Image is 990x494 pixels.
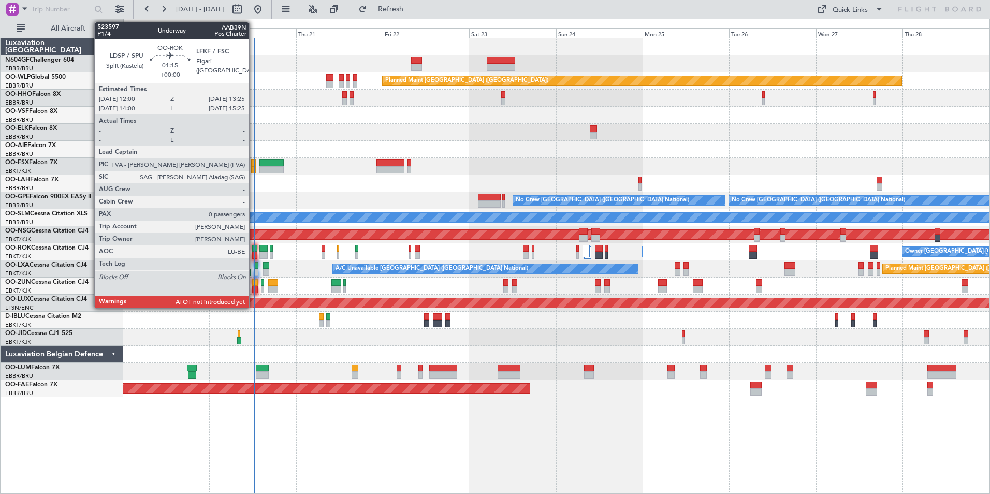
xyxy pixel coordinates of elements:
[643,28,729,38] div: Mon 25
[732,193,905,208] div: No Crew [GEOGRAPHIC_DATA] ([GEOGRAPHIC_DATA] National)
[5,167,31,175] a: EBKT/KJK
[5,133,33,141] a: EBBR/BRU
[5,99,33,107] a: EBBR/BRU
[833,5,868,16] div: Quick Links
[5,194,91,200] a: OO-GPEFalcon 900EX EASy II
[369,6,413,13] span: Refresh
[5,287,31,295] a: EBKT/KJK
[354,1,416,18] button: Refresh
[816,28,902,38] div: Wed 27
[209,28,296,38] div: Wed 20
[5,125,57,132] a: OO-ELKFalcon 8X
[729,28,816,38] div: Tue 26
[5,57,74,63] a: N604GFChallenger 604
[5,116,33,124] a: EBBR/BRU
[5,245,31,251] span: OO-ROK
[5,159,57,166] a: OO-FSXFalcon 7X
[336,261,528,277] div: A/C Unavailable [GEOGRAPHIC_DATA] ([GEOGRAPHIC_DATA] National)
[5,262,87,268] a: OO-LXACessna Citation CJ4
[5,74,31,80] span: OO-WLP
[5,184,33,192] a: EBBR/BRU
[5,159,29,166] span: OO-FSX
[5,91,61,97] a: OO-HHOFalcon 8X
[5,125,28,132] span: OO-ELK
[5,270,31,278] a: EBKT/KJK
[5,236,31,243] a: EBKT/KJK
[385,73,548,89] div: Planned Maint [GEOGRAPHIC_DATA] ([GEOGRAPHIC_DATA])
[5,365,60,371] a: OO-LUMFalcon 7X
[5,382,29,388] span: OO-FAE
[5,91,32,97] span: OO-HHO
[5,372,33,380] a: EBBR/BRU
[469,28,556,38] div: Sat 23
[5,201,33,209] a: EBBR/BRU
[5,74,66,80] a: OO-WLPGlobal 5500
[5,177,59,183] a: OO-LAHFalcon 7X
[5,321,31,329] a: EBKT/KJK
[5,57,30,63] span: N604GF
[5,82,33,90] a: EBBR/BRU
[5,150,33,158] a: EBBR/BRU
[125,261,318,277] div: A/C Unavailable [GEOGRAPHIC_DATA] ([GEOGRAPHIC_DATA] National)
[5,253,31,260] a: EBKT/KJK
[5,365,31,371] span: OO-LUM
[5,245,89,251] a: OO-ROKCessna Citation CJ4
[5,330,27,337] span: OO-JID
[5,228,31,234] span: OO-NSG
[5,313,25,319] span: D-IBLU
[296,28,383,38] div: Thu 21
[32,2,91,17] input: Trip Number
[5,338,31,346] a: EBKT/KJK
[5,304,34,312] a: LFSN/ENC
[5,142,56,149] a: OO-AIEFalcon 7X
[5,296,87,302] a: OO-LUXCessna Citation CJ4
[5,211,88,217] a: OO-SLMCessna Citation XLS
[5,382,57,388] a: OO-FAEFalcon 7X
[5,65,33,72] a: EBBR/BRU
[125,21,143,30] div: [DATE]
[5,279,89,285] a: OO-ZUNCessna Citation CJ4
[5,142,27,149] span: OO-AIE
[902,28,989,38] div: Thu 28
[556,28,643,38] div: Sun 24
[5,219,33,226] a: EBBR/BRU
[812,1,889,18] button: Quick Links
[5,279,31,285] span: OO-ZUN
[516,193,689,208] div: No Crew [GEOGRAPHIC_DATA] ([GEOGRAPHIC_DATA] National)
[5,330,72,337] a: OO-JIDCessna CJ1 525
[239,158,360,174] div: Planned Maint Kortrijk-[GEOGRAPHIC_DATA]
[5,228,89,234] a: OO-NSGCessna Citation CJ4
[5,108,57,114] a: OO-VSFFalcon 8X
[5,262,30,268] span: OO-LXA
[176,5,225,14] span: [DATE] - [DATE]
[5,296,30,302] span: OO-LUX
[5,194,30,200] span: OO-GPE
[5,108,29,114] span: OO-VSF
[5,211,30,217] span: OO-SLM
[11,20,112,37] button: All Aircraft
[27,25,109,32] span: All Aircraft
[123,28,209,38] div: Tue 19
[383,28,469,38] div: Fri 22
[5,177,30,183] span: OO-LAH
[5,313,81,319] a: D-IBLUCessna Citation M2
[5,389,33,397] a: EBBR/BRU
